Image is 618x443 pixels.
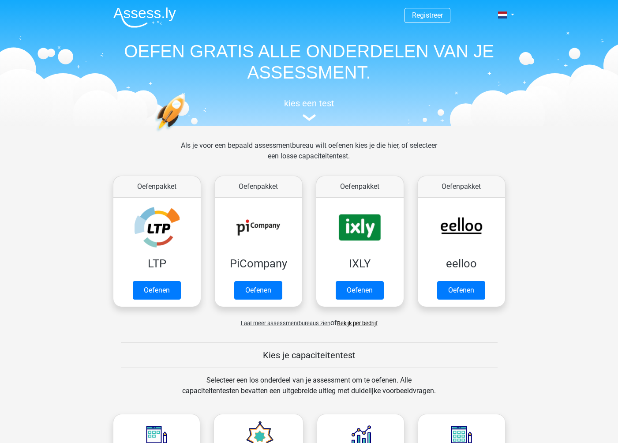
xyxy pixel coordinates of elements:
a: kies een test [106,98,512,121]
h5: Kies je capaciteitentest [121,350,498,360]
h5: kies een test [106,98,512,109]
a: Oefenen [437,281,485,300]
a: Bekijk per bedrijf [337,320,378,327]
a: Oefenen [234,281,282,300]
span: Laat meer assessmentbureaus zien [241,320,330,327]
div: of [106,311,512,328]
img: Assessly [113,7,176,28]
a: Oefenen [336,281,384,300]
div: Als je voor een bepaald assessmentbureau wilt oefenen kies je die hier, of selecteer een losse ca... [174,140,444,172]
h1: OEFEN GRATIS ALLE ONDERDELEN VAN JE ASSESSMENT. [106,41,512,83]
img: oefenen [155,94,220,173]
img: assessment [303,114,316,121]
a: Registreer [412,11,443,19]
a: Oefenen [133,281,181,300]
div: Selecteer een los onderdeel van je assessment om te oefenen. Alle capaciteitentesten bevatten een... [174,375,444,407]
